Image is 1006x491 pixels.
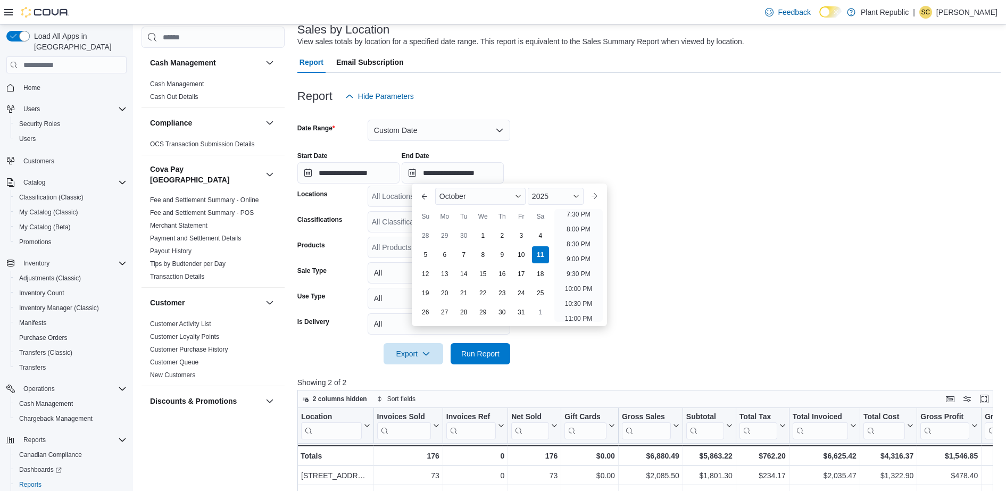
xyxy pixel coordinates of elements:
[23,385,55,393] span: Operations
[142,416,285,459] div: Discounts & Promotions
[15,272,85,285] a: Adjustments (Classic)
[19,176,127,189] span: Catalog
[417,285,434,302] div: day-19
[2,153,131,168] button: Customers
[793,412,848,422] div: Total Invoiced
[19,363,46,372] span: Transfers
[11,271,131,286] button: Adjustments (Classic)
[11,315,131,330] button: Manifests
[920,412,969,422] div: Gross Profit
[494,265,511,282] div: day-16
[564,450,615,462] div: $0.00
[23,84,40,92] span: Home
[15,448,86,461] a: Canadian Compliance
[142,78,285,107] div: Cash Management
[19,434,127,446] span: Reports
[11,235,131,249] button: Promotions
[150,273,204,280] a: Transaction Details
[446,412,496,422] div: Invoices Ref
[455,304,472,321] div: day-28
[532,208,549,225] div: Sa
[11,396,131,411] button: Cash Management
[436,265,453,282] div: day-13
[368,288,510,309] button: All
[451,343,510,364] button: Run Report
[446,412,496,439] div: Invoices Ref
[150,358,198,367] span: Customer Queue
[513,227,530,244] div: day-3
[686,412,733,439] button: Subtotal
[739,412,777,439] div: Total Tax
[15,191,127,204] span: Classification (Classic)
[11,345,131,360] button: Transfers (Classic)
[494,227,511,244] div: day-2
[532,246,549,263] div: day-11
[15,191,88,204] a: Classification (Classic)
[15,118,127,130] span: Security Roles
[297,377,1001,388] p: Showing 2 of 2
[532,192,548,201] span: 2025
[150,235,241,242] a: Payment and Settlement Details
[686,412,724,439] div: Subtotal
[436,227,453,244] div: day-29
[561,312,596,325] li: 11:00 PM
[475,208,492,225] div: We
[435,188,526,205] div: Button. Open the month selector. October is currently selected.
[15,331,72,344] a: Purchase Orders
[297,152,328,160] label: Start Date
[475,265,492,282] div: day-15
[297,23,390,36] h3: Sales by Location
[19,304,99,312] span: Inventory Manager (Classic)
[301,412,362,422] div: Location
[436,304,453,321] div: day-27
[446,450,504,462] div: 0
[19,348,72,357] span: Transfers (Classic)
[2,175,131,190] button: Catalog
[15,302,127,314] span: Inventory Manager (Classic)
[19,434,50,446] button: Reports
[494,208,511,225] div: Th
[622,412,671,422] div: Gross Sales
[19,120,60,128] span: Security Roles
[11,462,131,477] a: Dashboards
[586,188,603,205] button: Next month
[513,208,530,225] div: Fr
[297,267,327,275] label: Sale Type
[554,209,603,322] ul: Time
[15,132,127,145] span: Users
[15,412,97,425] a: Chargeback Management
[686,450,733,462] div: $5,863.22
[15,361,50,374] a: Transfers
[562,223,595,236] li: 8:00 PM
[11,116,131,131] button: Security Roles
[150,332,219,341] span: Customer Loyalty Points
[300,52,323,73] span: Report
[564,412,606,439] div: Gift Card Sales
[150,57,261,68] button: Cash Management
[263,116,276,129] button: Compliance
[863,412,913,439] button: Total Cost
[15,287,69,299] a: Inventory Count
[23,259,49,268] span: Inventory
[150,359,198,366] a: Customer Queue
[15,397,127,410] span: Cash Management
[19,480,41,489] span: Reports
[15,412,127,425] span: Chargeback Management
[142,194,285,287] div: Cova Pay [GEOGRAPHIC_DATA]
[562,253,595,265] li: 9:00 PM
[150,297,261,308] button: Customer
[739,412,777,422] div: Total Tax
[387,395,415,403] span: Sort fields
[297,162,400,184] input: Press the down key to open a popover containing a calendar.
[778,7,810,18] span: Feedback
[150,247,192,255] a: Payout History
[11,190,131,205] button: Classification (Classic)
[920,412,969,439] div: Gross Profit
[936,6,997,19] p: [PERSON_NAME]
[439,192,466,201] span: October
[297,241,325,249] label: Products
[417,246,434,263] div: day-5
[150,93,198,101] a: Cash Out Details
